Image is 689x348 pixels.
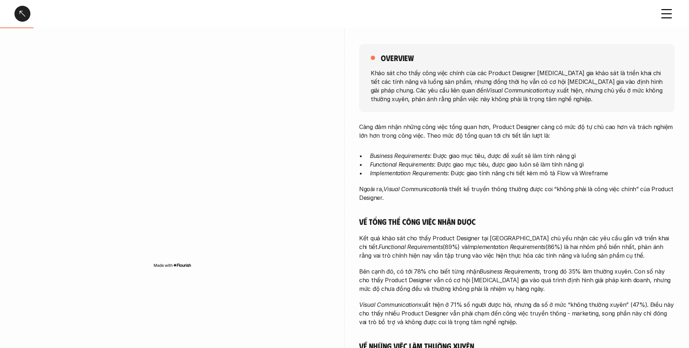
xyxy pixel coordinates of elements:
em: Business Requirements [480,268,540,275]
h5: Về tổng thể công việc nhận được [359,216,675,227]
em: Visual Communication [359,301,418,308]
em: Business Requirements [370,152,430,159]
em: Visual Communication [383,185,443,193]
p: Bên cạnh đó, có tới 78% cho biết từng nhận , trong đó 35% làm thường xuyên. Con số này cho thấy P... [359,267,675,293]
p: Kết quả khảo sát cho thấy Product Designer tại [GEOGRAPHIC_DATA] chủ yếu nhận các yêu cầu gắn với... [359,234,675,260]
p: : Được giao tính năng chi tiết kèm mô tả Flow và Wireframe [370,169,675,177]
iframe: Interactive or visual content [14,44,330,261]
em: Functional Requirements [379,243,443,250]
p: Càng đảm nhận những công việc tổng quan hơn, Product Designer càng có mức độ tự chủ cao hơn và tr... [359,123,675,140]
img: Made with Flourish [153,262,191,268]
em: Implementation Requirements [468,243,545,250]
h5: overview [381,53,414,63]
p: Ngoài ra, là thiết kế truyền thông thường được coi “không phải là công việc chính” của Product De... [359,185,675,202]
p: xuất hiện ở 71% số người được hỏi, nhưng đa số ở mức “không thường xuyên” (47%). Điều này cho thấ... [359,300,675,326]
p: : Được giao mục tiêu, được giao luôn sẽ làm tính năng gì [370,160,675,169]
em: Implementation Requirements [370,169,448,177]
em: Functional Requirements [370,161,434,168]
em: Visual Communication [486,86,546,94]
p: Khảo sát cho thấy công việc chính của các Product Designer [MEDICAL_DATA] gia khảo sát là triển k... [371,68,663,103]
p: : Được giao mục tiêu, được đề xuất sẽ làm tính năng gì [370,151,675,160]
